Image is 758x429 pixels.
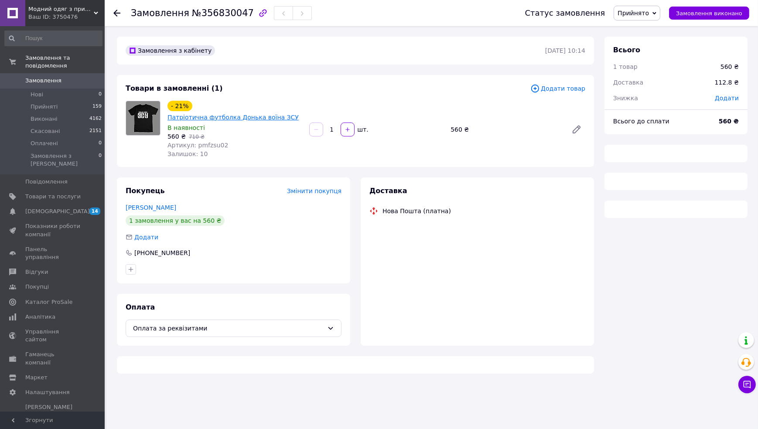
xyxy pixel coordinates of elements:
[380,207,453,215] div: Нова Пошта (платна)
[25,208,90,215] span: [DEMOGRAPHIC_DATA]
[613,79,643,86] span: Доставка
[613,46,640,54] span: Всього
[25,222,81,238] span: Показники роботи компанії
[25,388,70,396] span: Налаштування
[25,351,81,366] span: Гаманець компанії
[31,103,58,111] span: Прийняті
[92,103,102,111] span: 159
[447,123,564,136] div: 560 ₴
[126,303,155,311] span: Оплата
[720,62,739,71] div: 560 ₴
[25,283,49,291] span: Покупці
[31,140,58,147] span: Оплачені
[715,95,739,102] span: Додати
[355,125,369,134] div: шт.
[738,376,756,393] button: Чат з покупцем
[99,91,102,99] span: 0
[167,150,208,157] span: Залишок: 10
[25,178,68,186] span: Повідомлення
[133,249,191,257] div: [PHONE_NUMBER]
[31,115,58,123] span: Виконані
[89,127,102,135] span: 2151
[126,45,215,56] div: Замовлення з кабінету
[131,8,189,18] span: Замовлення
[710,73,744,92] div: 112.8 ₴
[613,63,638,70] span: 1 товар
[192,8,254,18] span: №356830047
[287,187,341,194] span: Змінити покупця
[167,133,186,140] span: 560 ₴
[25,374,48,381] span: Маркет
[676,10,742,17] span: Замовлення виконано
[719,118,739,125] b: 560 ₴
[25,268,48,276] span: Відгуки
[126,101,160,135] img: Патріотична футболка Донька воїна ЗСУ
[4,31,102,46] input: Пошук
[613,95,638,102] span: Знижка
[89,208,100,215] span: 14
[189,134,205,140] span: 710 ₴
[31,127,60,135] span: Скасовані
[545,47,585,54] time: [DATE] 10:14
[28,13,105,21] div: Ваш ID: 3750476
[126,215,225,226] div: 1 замовлення у вас на 560 ₴
[25,193,81,201] span: Товари та послуги
[530,84,585,93] span: Додати товар
[369,187,407,195] span: Доставка
[167,142,228,149] span: Артикул: pmfzsu02
[167,101,192,111] div: - 21%
[126,204,176,211] a: [PERSON_NAME]
[113,9,120,17] div: Повернутися назад
[31,152,99,168] span: Замовлення з [PERSON_NAME]
[25,313,55,321] span: Аналітика
[25,245,81,261] span: Панель управління
[89,115,102,123] span: 4162
[126,84,223,92] span: Товари в замовленні (1)
[25,54,105,70] span: Замовлення та повідомлення
[167,124,205,131] span: В наявності
[126,187,165,195] span: Покупець
[669,7,749,20] button: Замовлення виконано
[99,152,102,168] span: 0
[31,91,43,99] span: Нові
[167,114,299,121] a: Патріотична футболка Донька воїна ЗСУ
[25,403,81,427] span: [PERSON_NAME] та рахунки
[25,328,81,344] span: Управління сайтом
[134,234,158,241] span: Додати
[568,121,585,138] a: Редагувати
[133,323,324,333] span: Оплата за реквізитами
[25,298,72,306] span: Каталог ProSale
[525,9,605,17] div: Статус замовлення
[618,10,649,17] span: Прийнято
[28,5,94,13] span: Модний одяг з принтом
[25,77,61,85] span: Замовлення
[99,140,102,147] span: 0
[613,118,669,125] span: Всього до сплати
